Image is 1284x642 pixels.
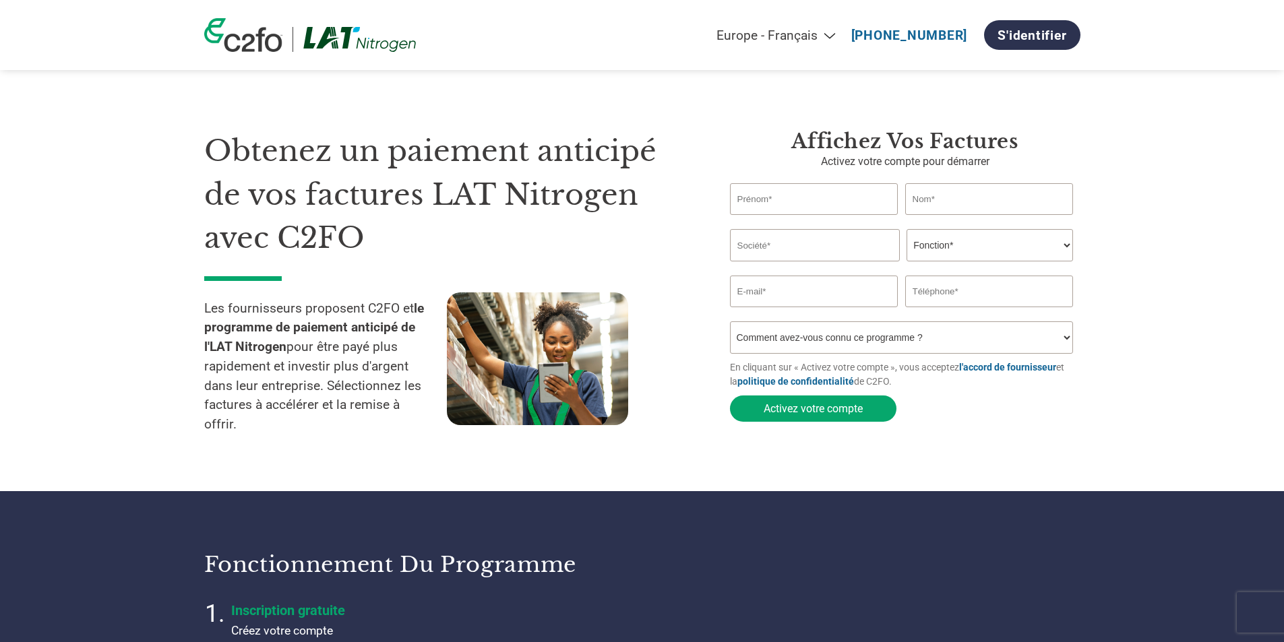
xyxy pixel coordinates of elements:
a: S'identifier [984,20,1080,50]
font: Activez votre compte [764,402,863,415]
font: Inscription gratuite [231,602,345,618]
img: travailleur de la chaîne d'approvisionnement [447,292,628,425]
input: Téléphone* [905,276,1074,307]
font: Les fournisseurs proposent C2FO et [204,300,414,316]
img: Azote LAT [303,27,417,52]
font: Nom de société non valide ou le nom de société est trop long [730,263,908,270]
input: Format d'e-mail invalide [730,276,898,307]
font: Numéro de téléphone d'Inavlid [905,309,996,316]
font: Obtenez un paiement anticipé de vos factures LAT Nitrogen avec C2FO [204,133,656,256]
select: Titre/Rôle [907,229,1073,261]
font: Activez votre compte pour démarrer [821,155,989,168]
font: Nom de famille invalide ou nom de famille trop long [905,216,1055,224]
font: S'identifier [998,28,1066,43]
font: Créez votre compte [231,624,333,637]
font: Fonctionnement du programme [204,551,576,578]
font: Prénom invalide ou prénom trop long [730,216,840,224]
font: de C2FO. [854,376,892,387]
input: Prénom* [730,183,898,215]
font: En cliquant sur « Activez votre compte », vous acceptez [730,362,959,373]
button: Activez votre compte [730,395,896,422]
font: pour être payé plus rapidement et investir plus d'argent dans leur entreprise. Sélectionnez les f... [204,339,421,432]
img: logo c2fo [204,18,282,52]
a: [PHONE_NUMBER] [851,28,968,43]
a: politique de confidentialité [737,376,854,387]
input: Société* [730,229,900,261]
font: le programme de paiement anticipé de l'LAT Nitrogen [204,300,424,355]
font: Adresse e-mail invalide [730,309,797,316]
font: Affichez vos factures [791,129,1018,154]
a: l'accord de fournisseur [959,362,1056,373]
